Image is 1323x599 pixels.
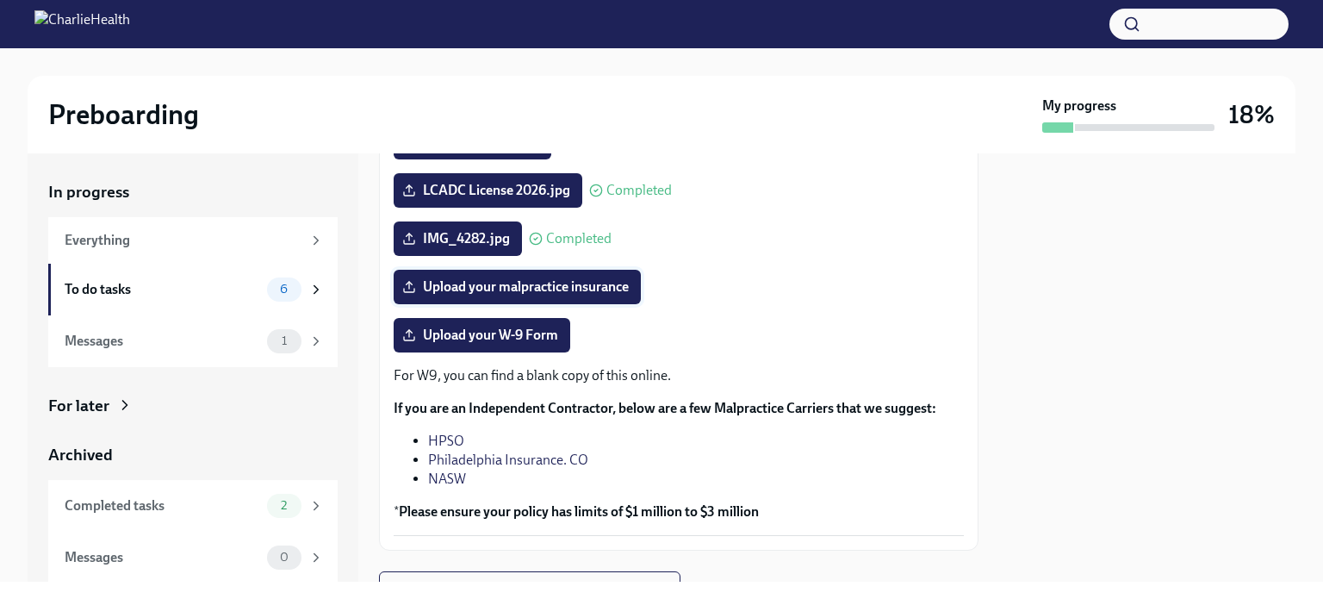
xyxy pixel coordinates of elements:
[394,366,964,385] p: For W9, you can find a blank copy of this online.
[48,97,199,132] h2: Preboarding
[48,395,338,417] a: For later
[428,471,466,487] a: NASW
[428,452,588,468] a: Philadelphia Insurance. CO
[48,315,338,367] a: Messages1
[394,270,641,304] label: Upload your malpractice insurance
[399,503,759,520] strong: Please ensure your policy has limits of $1 million to $3 million
[48,395,109,417] div: For later
[546,232,612,246] span: Completed
[394,580,666,597] span: Next task : Do your background check in Checkr
[394,318,570,353] label: Upload your W-9 Form
[65,231,301,250] div: Everything
[65,548,260,567] div: Messages
[271,334,297,347] span: 1
[48,264,338,315] a: To do tasks6
[606,184,672,197] span: Completed
[270,283,298,296] span: 6
[34,10,130,38] img: CharlieHealth
[65,332,260,351] div: Messages
[428,433,464,449] a: HPSO
[48,181,338,203] a: In progress
[1228,99,1275,130] h3: 18%
[48,480,338,532] a: Completed tasks2
[394,173,582,208] label: LCADC License 2026.jpg
[48,217,338,264] a: Everything
[1042,97,1116,115] strong: My progress
[406,327,558,344] span: Upload your W-9 Form
[394,222,522,256] label: IMG_4282.jpg
[406,230,510,247] span: IMG_4282.jpg
[65,280,260,299] div: To do tasks
[65,496,260,515] div: Completed tasks
[48,444,338,466] a: Archived
[406,278,629,296] span: Upload your malpractice insurance
[270,499,297,512] span: 2
[406,182,570,199] span: LCADC License 2026.jpg
[48,532,338,583] a: Messages0
[394,400,936,416] strong: If you are an Independent Contractor, below are a few Malpractice Carriers that we suggest:
[270,551,299,564] span: 0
